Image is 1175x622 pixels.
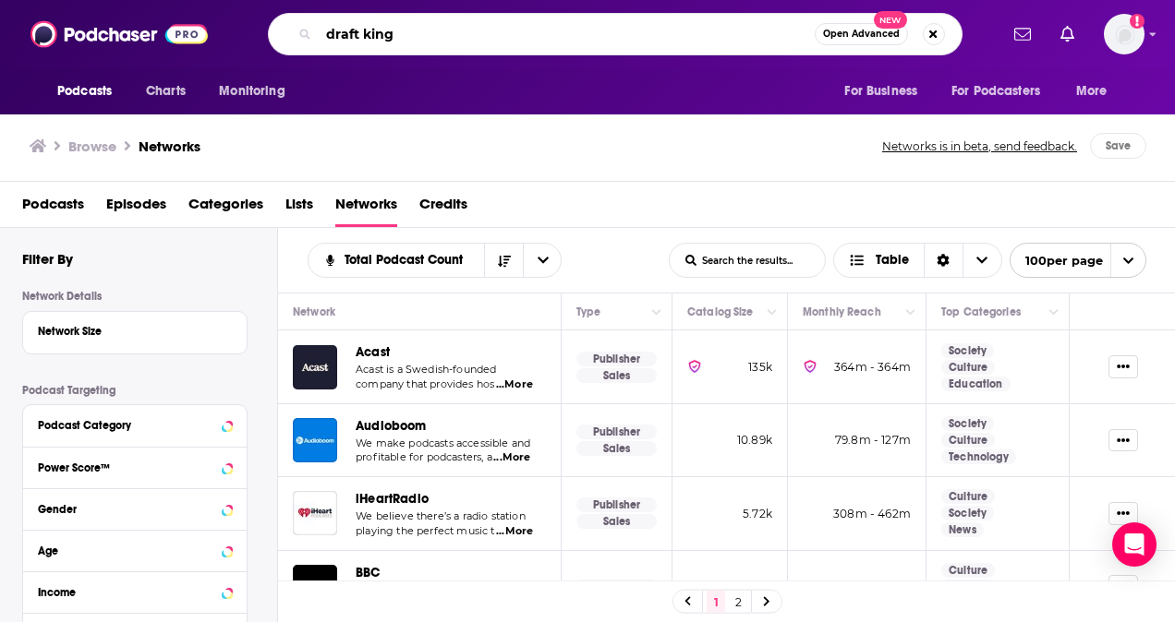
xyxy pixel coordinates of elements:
span: Table [876,254,909,267]
img: verified Badge [687,359,702,374]
button: Power Score™ [38,455,232,478]
button: Network Size [38,319,232,342]
span: ...More [493,450,530,465]
button: Sort Direction [484,244,523,277]
img: iHeartRadio [293,491,337,535]
h2: Choose List sort [308,243,562,278]
h2: Choose View [833,243,1002,278]
div: Sort Direction [924,244,963,277]
a: Lists [285,189,313,227]
button: Column Actions [900,302,922,324]
p: Sales [576,514,657,529]
a: Charts [134,74,197,109]
div: Top Categories [941,301,1021,323]
span: Logged in as alisontucker [1104,14,1145,54]
a: Culture [941,360,995,375]
button: Show More Button [1108,355,1138,377]
svg: Add a profile image [1130,14,1145,29]
button: open menu [1063,74,1131,109]
button: Column Actions [761,302,783,324]
p: 364m - 364m [818,359,911,375]
a: Education [941,377,1011,391]
p: Podcast Targeting [22,384,248,397]
span: ...More [496,524,533,539]
a: 1 [707,591,725,613]
span: Monitoring [219,78,285,104]
button: open menu [206,74,309,109]
span: More [1076,78,1108,104]
span: We believe there’s a radio station [356,509,526,522]
span: ...More [496,377,533,392]
button: Show profile menu [1104,14,1145,54]
img: verified Badge [803,359,818,374]
span: Acast is a Swedish-founded [356,363,496,376]
img: BBC [293,565,337,609]
a: 2 [729,591,747,613]
a: Episodes [106,189,166,227]
p: 308m - 462m [803,506,911,521]
a: Networks [139,138,200,155]
span: 5.72k [743,507,772,520]
a: Show notifications dropdown [1053,18,1082,50]
button: Income [38,580,232,603]
span: 10.89k [737,433,772,447]
p: Sales [576,368,657,383]
div: Podcast Category [38,419,216,432]
a: Society [941,343,994,358]
p: Publisher [576,425,657,439]
a: Culture [941,563,995,578]
p: Publisher [576,497,657,512]
img: Audioboom [293,418,337,462]
button: Age [38,538,232,561]
div: Income [38,586,216,599]
button: Show More Button [1108,429,1138,451]
p: 137m - 205m [803,579,911,594]
a: Show notifications dropdown [1007,18,1038,50]
button: Gender [38,496,232,520]
img: User Profile [1104,14,1145,54]
div: Network Size [38,325,220,338]
button: Save [1090,133,1146,159]
span: Networks [335,189,397,227]
a: Society [941,506,994,520]
button: Networks is in beta, send feedback. [877,133,1083,159]
button: Show More Button [1108,502,1138,524]
p: Publisher [576,352,657,366]
button: open menu [1010,243,1146,278]
span: New [874,11,907,29]
button: Column Actions [646,302,668,324]
a: Audioboom [356,418,427,434]
span: Total Podcast Count [345,254,469,267]
span: Open Advanced [823,30,900,39]
p: 79.8m - 127m [803,432,911,448]
img: Podchaser - Follow, Share and Rate Podcasts [30,17,208,52]
span: We make podcasts accessible and [356,437,530,449]
a: Technology [941,449,1016,464]
button: Column Actions [1043,302,1065,324]
span: playing the perfect music t [356,524,495,537]
a: Credits [419,189,467,227]
span: Charts [146,78,186,104]
a: iHeartRadio [356,491,429,507]
span: BBC [356,565,381,580]
button: open menu [308,254,485,267]
p: Publisher [576,580,657,594]
button: open menu [939,74,1067,109]
span: 135k [748,360,772,374]
div: Network [293,301,335,323]
a: Categories [188,189,263,227]
span: 100 per page [1011,246,1103,275]
div: Power Score™ [38,461,216,474]
button: Open AdvancedNew [815,23,908,45]
span: Podcasts [57,78,112,104]
span: Acast [356,344,390,360]
p: Network Details [22,290,248,303]
div: Monthly Reach [803,301,881,323]
a: News [941,522,984,537]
